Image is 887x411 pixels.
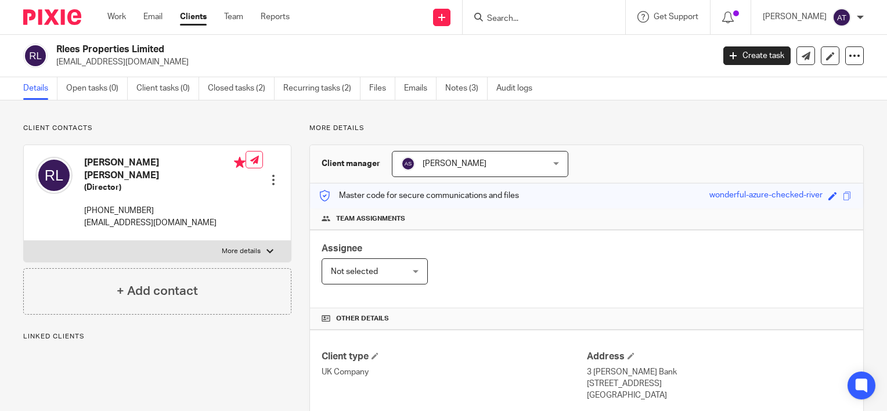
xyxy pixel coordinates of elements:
[832,8,851,27] img: svg%3E
[486,14,590,24] input: Search
[234,157,246,168] i: Primary
[319,190,519,201] p: Master code for secure communications and files
[763,11,827,23] p: [PERSON_NAME]
[222,247,261,256] p: More details
[23,332,291,341] p: Linked clients
[23,9,81,25] img: Pixie
[322,158,380,170] h3: Client manager
[404,77,437,100] a: Emails
[587,366,852,378] p: 3 [PERSON_NAME] Bank
[654,13,698,21] span: Get Support
[336,214,405,223] span: Team assignments
[309,124,864,133] p: More details
[336,314,389,323] span: Other details
[84,205,246,217] p: [PHONE_NUMBER]
[423,160,486,168] span: [PERSON_NAME]
[369,77,395,100] a: Files
[136,77,199,100] a: Client tasks (0)
[56,56,706,68] p: [EMAIL_ADDRESS][DOMAIN_NAME]
[587,378,852,390] p: [STREET_ADDRESS]
[117,282,198,300] h4: + Add contact
[180,11,207,23] a: Clients
[84,217,246,229] p: [EMAIL_ADDRESS][DOMAIN_NAME]
[723,46,791,65] a: Create task
[261,11,290,23] a: Reports
[283,77,360,100] a: Recurring tasks (2)
[496,77,541,100] a: Audit logs
[66,77,128,100] a: Open tasks (0)
[322,351,586,363] h4: Client type
[23,124,291,133] p: Client contacts
[322,366,586,378] p: UK Company
[445,77,488,100] a: Notes (3)
[331,268,378,276] span: Not selected
[23,44,48,68] img: svg%3E
[322,244,362,253] span: Assignee
[84,157,246,182] h4: [PERSON_NAME] [PERSON_NAME]
[35,157,73,194] img: svg%3E
[224,11,243,23] a: Team
[56,44,576,56] h2: Rlees Properties Limited
[107,11,126,23] a: Work
[143,11,163,23] a: Email
[587,390,852,401] p: [GEOGRAPHIC_DATA]
[208,77,275,100] a: Closed tasks (2)
[709,189,823,203] div: wonderful-azure-checked-river
[401,157,415,171] img: svg%3E
[587,351,852,363] h4: Address
[23,77,57,100] a: Details
[84,182,246,193] h5: (Director)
